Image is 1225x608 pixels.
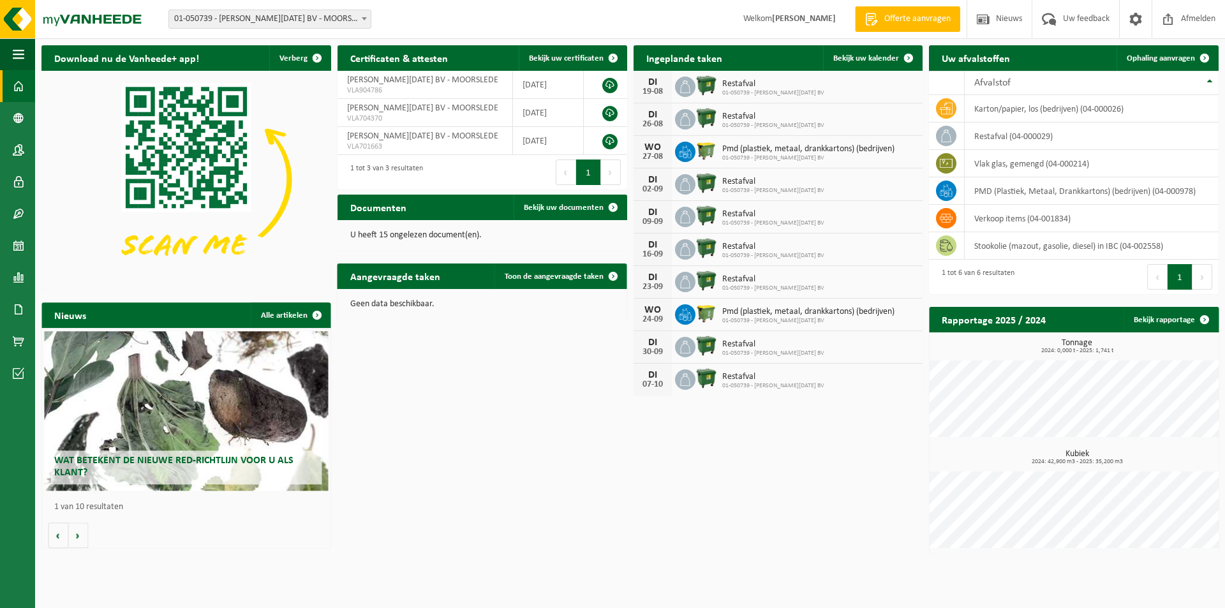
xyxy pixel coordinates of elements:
img: Download de VHEPlus App [41,71,331,288]
span: Offerte aanvragen [881,13,954,26]
div: 07-10 [640,380,665,389]
td: [DATE] [513,99,584,127]
button: 1 [1168,264,1192,290]
span: Toon de aangevraagde taken [505,272,604,281]
span: Afvalstof [974,78,1011,88]
div: DI [640,337,665,348]
td: stookolie (mazout, gasolie, diesel) in IBC (04-002558) [965,232,1219,260]
h2: Certificaten & attesten [338,45,461,70]
div: 09-09 [640,218,665,226]
td: [DATE] [513,127,584,155]
div: DI [640,370,665,380]
span: 01-050739 - [PERSON_NAME][DATE] BV [722,219,824,227]
h2: Aangevraagde taken [338,263,453,288]
span: 01-050739 - [PERSON_NAME][DATE] BV [722,285,824,292]
a: Bekijk uw certificaten [519,45,626,71]
span: 01-050739 - [PERSON_NAME][DATE] BV [722,122,824,130]
div: 27-08 [640,152,665,161]
h2: Ingeplande taken [634,45,735,70]
div: 23-09 [640,283,665,292]
h2: Documenten [338,195,419,219]
img: WB-1100-HPE-GN-50 [695,302,717,324]
img: WB-1100-HPE-GN-50 [695,140,717,161]
span: [PERSON_NAME][DATE] BV - MOORSLEDE [347,75,498,85]
span: Restafval [722,339,824,350]
span: 01-050739 - [PERSON_NAME][DATE] BV [722,252,824,260]
img: WB-1100-HPE-GN-01 [695,205,717,226]
a: Bekijk uw kalender [823,45,921,71]
span: 01-050739 - [PERSON_NAME][DATE] BV [722,187,824,195]
span: 2024: 42,900 m3 - 2025: 35,200 m3 [935,459,1219,465]
div: 1 tot 3 van 3 resultaten [344,158,423,186]
td: restafval (04-000029) [965,122,1219,150]
p: 1 van 10 resultaten [54,503,325,512]
img: WB-1100-HPE-GN-01 [695,75,717,96]
span: 01-050739 - [PERSON_NAME][DATE] BV [722,317,895,325]
button: Next [1192,264,1212,290]
button: 1 [576,159,601,185]
span: Pmd (plastiek, metaal, drankkartons) (bedrijven) [722,307,895,317]
div: WO [640,305,665,315]
p: Geen data beschikbaar. [350,300,614,309]
h2: Nieuws [41,302,99,327]
p: U heeft 15 ongelezen document(en). [350,231,614,240]
div: 1 tot 6 van 6 resultaten [935,263,1014,291]
img: WB-1100-HPE-GN-01 [695,107,717,129]
span: 01-050739 - [PERSON_NAME][DATE] BV [722,382,824,390]
div: 30-09 [640,348,665,357]
span: VLA701663 [347,142,503,152]
td: [DATE] [513,71,584,99]
div: 16-09 [640,250,665,259]
a: Bekijk uw documenten [514,195,626,220]
div: DI [640,77,665,87]
span: 01-050739 - [PERSON_NAME][DATE] BV [722,350,824,357]
a: Wat betekent de nieuwe RED-richtlijn voor u als klant? [45,331,329,491]
span: Pmd (plastiek, metaal, drankkartons) (bedrijven) [722,144,895,154]
div: DI [640,240,665,250]
div: DI [640,110,665,120]
span: VLA704370 [347,114,503,124]
span: Verberg [279,54,308,63]
span: Bekijk uw certificaten [529,54,604,63]
span: VLA904786 [347,85,503,96]
h3: Tonnage [935,339,1219,354]
td: verkoop items (04-001834) [965,205,1219,232]
div: 24-09 [640,315,665,324]
a: Ophaling aanvragen [1117,45,1217,71]
img: WB-1100-HPE-GN-01 [695,367,717,389]
span: Restafval [722,79,824,89]
div: 19-08 [640,87,665,96]
strong: [PERSON_NAME] [772,14,836,24]
a: Toon de aangevraagde taken [494,263,626,289]
span: Restafval [722,242,824,252]
h2: Uw afvalstoffen [929,45,1023,70]
div: 02-09 [640,185,665,194]
button: Previous [556,159,576,185]
span: 01-050739 - VERMEULEN NOEL BV - MOORSLEDE [168,10,371,29]
td: karton/papier, los (bedrijven) (04-000026) [965,95,1219,122]
span: Ophaling aanvragen [1127,54,1195,63]
button: Next [601,159,621,185]
img: WB-1100-HPE-GN-01 [695,335,717,357]
span: Bekijk uw kalender [833,54,899,63]
span: Restafval [722,372,824,382]
button: Volgende [68,523,88,548]
div: DI [640,175,665,185]
h3: Kubiek [935,450,1219,465]
span: Restafval [722,177,824,187]
td: PMD (Plastiek, Metaal, Drankkartons) (bedrijven) (04-000978) [965,177,1219,205]
span: 01-050739 - [PERSON_NAME][DATE] BV [722,154,895,162]
h2: Rapportage 2025 / 2024 [929,307,1058,332]
img: WB-1100-HPE-GN-01 [695,270,717,292]
span: Bekijk uw documenten [524,204,604,212]
span: 2024: 0,000 t - 2025: 1,741 t [935,348,1219,354]
span: Restafval [722,112,824,122]
img: WB-1100-HPE-GN-01 [695,172,717,194]
a: Bekijk rapportage [1124,307,1217,332]
a: Offerte aanvragen [855,6,960,32]
span: [PERSON_NAME][DATE] BV - MOORSLEDE [347,103,498,113]
button: Verberg [269,45,330,71]
div: DI [640,272,665,283]
span: Wat betekent de nieuwe RED-richtlijn voor u als klant? [54,456,293,478]
span: 01-050739 - [PERSON_NAME][DATE] BV [722,89,824,97]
